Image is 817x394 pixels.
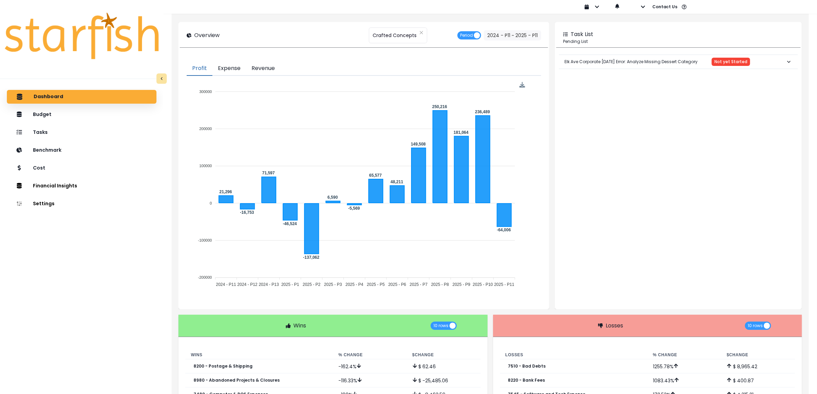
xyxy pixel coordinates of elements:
[373,28,417,43] span: Crafted Concepts
[194,31,220,39] p: Overview
[199,127,212,131] tspan: 200000
[721,351,795,359] th: $ Change
[606,322,623,330] p: Losses
[194,378,280,383] p: 8980 - Abandoned Projects & Closures
[187,61,212,76] button: Profit
[494,282,515,287] tspan: 2025 - P11
[647,351,721,359] th: % Change
[748,322,763,330] span: 10 rows
[7,197,156,211] button: Settings
[367,282,385,287] tspan: 2025 - P5
[34,94,63,100] p: Dashboard
[721,373,795,387] td: $ 400.87
[293,322,306,330] p: Wins
[7,161,156,175] button: Cost
[246,61,280,76] button: Revenue
[333,373,407,387] td: -116.33 %
[563,38,794,45] p: Pending List
[419,31,423,35] svg: close
[7,108,156,121] button: Budget
[199,164,212,168] tspan: 100000
[281,282,299,287] tspan: 2025 - P1
[484,30,541,40] button: 2024 - P11 ~ 2025 - P11
[333,359,407,373] td: -162.4 %
[198,276,212,280] tspan: -200000
[33,112,51,117] p: Budget
[33,129,48,135] p: Tasks
[199,90,212,94] tspan: 300000
[559,55,798,69] button: Elk Ave Corporate [DATE] Error: Analyze Missing Dessert CategoryNot yet Started
[714,59,747,64] span: Not yet Started
[324,282,342,287] tspan: 2025 - P3
[508,364,546,369] p: 7510 - Bad Debts
[407,359,481,373] td: $ 62.46
[303,282,320,287] tspan: 2025 - P2
[508,378,545,383] p: 8220 - Bank Fees
[647,373,721,387] td: 1083.43 %
[460,31,473,39] span: Period
[473,282,493,287] tspan: 2025 - P10
[431,282,449,287] tspan: 2025 - P8
[407,373,481,387] td: $ -25,485.06
[210,201,212,205] tspan: 0
[7,126,156,139] button: Tasks
[7,143,156,157] button: Benchmark
[7,90,156,104] button: Dashboard
[500,351,647,359] th: Losses
[419,29,423,36] button: Clear
[237,282,258,287] tspan: 2024 - P12
[564,53,698,70] p: Elk Ave Corporate [DATE] Error: Analyze Missing Dessert Category
[216,282,236,287] tspan: 2024 - P11
[346,282,363,287] tspan: 2025 - P4
[333,351,407,359] th: % Change
[410,282,428,287] tspan: 2025 - P7
[198,238,212,242] tspan: -100000
[7,179,156,193] button: Financial Insights
[194,364,253,369] p: 8200 - Postage & Shipping
[647,359,721,373] td: 1255.78 %
[721,359,795,373] td: $ 8,965.42
[571,30,593,38] p: Task List
[407,351,481,359] th: $ Change
[453,282,470,287] tspan: 2025 - P9
[33,165,45,171] p: Cost
[212,61,246,76] button: Expense
[433,322,448,330] span: 10 rows
[185,351,333,359] th: Wins
[520,82,525,88] div: Menu
[388,282,406,287] tspan: 2025 - P6
[33,147,61,153] p: Benchmark
[259,282,279,287] tspan: 2024 - P13
[520,82,525,88] img: Download Profit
